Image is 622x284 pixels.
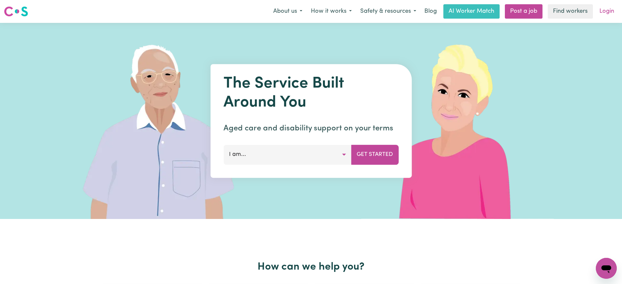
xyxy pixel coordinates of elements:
button: About us [269,5,307,18]
a: Careseekers logo [4,4,28,19]
a: AI Worker Match [443,4,500,19]
h2: How can we help you? [99,261,523,273]
a: Login [595,4,618,19]
a: Find workers [548,4,593,19]
h1: The Service Built Around You [223,75,399,112]
img: Careseekers logo [4,6,28,17]
p: Aged care and disability support on your terms [223,123,399,134]
button: I am... [223,145,351,164]
button: How it works [307,5,356,18]
a: Post a job [505,4,542,19]
button: Get Started [351,145,399,164]
a: Blog [420,4,441,19]
iframe: Button to launch messaging window [596,258,617,279]
button: Safety & resources [356,5,420,18]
